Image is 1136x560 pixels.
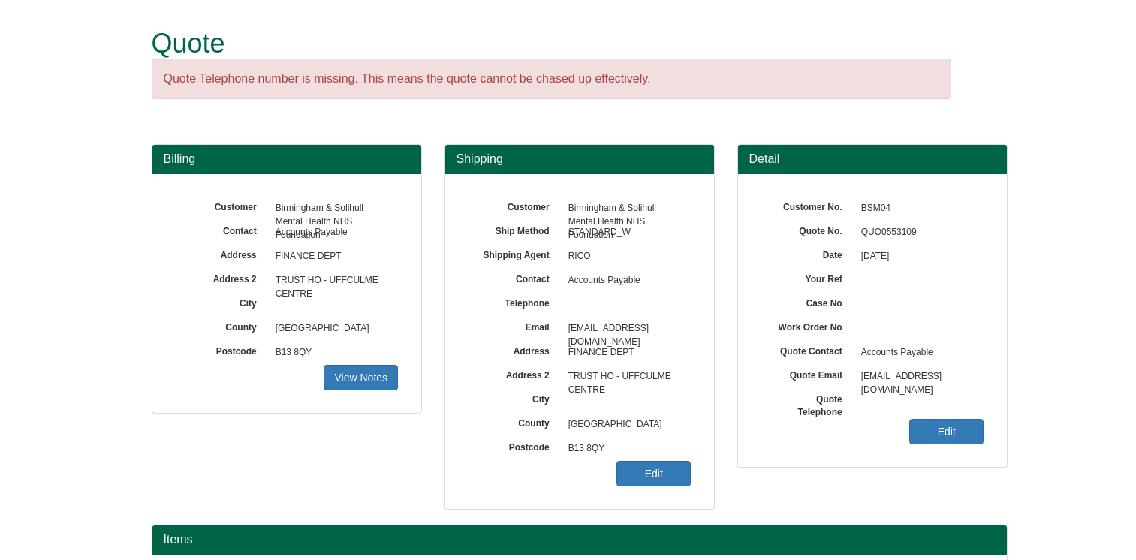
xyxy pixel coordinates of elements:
label: Case No [761,293,854,310]
label: Customer [468,197,561,214]
label: Quote Telephone [761,389,854,419]
label: Quote No. [761,221,854,238]
span: [EMAIL_ADDRESS][DOMAIN_NAME] [561,317,692,341]
label: Postcode [468,437,561,454]
label: Work Order No [761,317,854,334]
span: FINANCE DEPT [268,245,399,269]
label: Address [175,245,268,262]
label: Postcode [175,341,268,358]
span: Accounts Payable [561,269,692,293]
h3: Detail [749,152,996,166]
label: Contact [468,269,561,286]
span: [EMAIL_ADDRESS][DOMAIN_NAME] [854,365,984,389]
span: TRUST HO - UFFCULME CENTRE [268,269,399,293]
span: STANDARD_W [561,221,692,245]
span: Accounts Payable [854,341,984,365]
span: QUO0553109 [854,221,984,245]
label: Date [761,245,854,262]
span: B13 8QY [561,437,692,461]
label: Quote Contact [761,341,854,358]
label: Address 2 [175,269,268,286]
label: City [175,293,268,310]
label: Quote Email [761,365,854,382]
label: Telephone [468,293,561,310]
span: TRUST HO - UFFCULME CENTRE [561,365,692,389]
h3: Billing [164,152,410,166]
h3: Shipping [457,152,703,166]
a: Edit [616,461,691,486]
a: Edit [909,419,984,444]
label: Ship Method [468,221,561,238]
label: Your Ref [761,269,854,286]
span: B13 8QY [268,341,399,365]
h2: Items [164,533,996,546]
label: Customer [175,197,268,214]
span: [GEOGRAPHIC_DATA] [561,413,692,437]
label: Contact [175,221,268,238]
span: [DATE] [854,245,984,269]
label: Email [468,317,561,334]
label: Address 2 [468,365,561,382]
span: BSM04 [854,197,984,221]
label: Shipping Agent [468,245,561,262]
span: Birmingham & Solihull Mental Health NHS Foundation [561,197,692,221]
label: County [175,317,268,334]
label: County [468,413,561,430]
span: Accounts Payable [268,221,399,245]
span: [GEOGRAPHIC_DATA] [268,317,399,341]
label: Customer No. [761,197,854,214]
span: Birmingham & Solihull Mental Health NHS Foundation [268,197,399,221]
h1: Quote [152,29,951,59]
span: RICO [561,245,692,269]
span: FINANCE DEPT [561,341,692,365]
a: View Notes [324,365,398,390]
label: City [468,389,561,406]
label: Address [468,341,561,358]
div: Quote Telephone number is missing. This means the quote cannot be chased up effectively. [152,59,951,100]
